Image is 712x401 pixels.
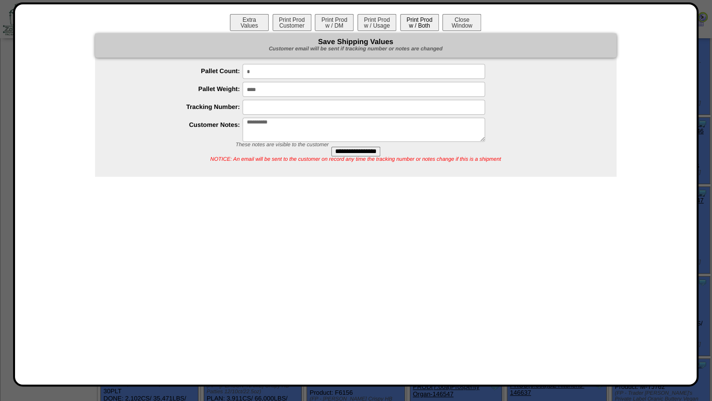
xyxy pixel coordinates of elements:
label: Pallet Count: [114,67,243,75]
button: Print Prodw / Usage [357,14,396,31]
button: ExtraValues [230,14,269,31]
button: CloseWindow [442,14,481,31]
button: Print Prodw / Both [400,14,439,31]
div: Save Shipping Values [95,33,616,58]
a: CloseWindow [441,22,482,29]
label: Pallet Weight: [114,85,243,93]
span: These notes are visible to the customer [236,142,329,148]
button: Print Prodw / DM [315,14,354,31]
div: Customer email will be sent if tracking number or notes are changed [95,46,616,53]
label: Customer Notes: [114,121,243,128]
span: NOTICE: An email will be sent to the customer on record any time the tracking number or notes cha... [210,156,501,162]
button: Print ProdCustomer [273,14,311,31]
label: Tracking Number: [114,103,243,110]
